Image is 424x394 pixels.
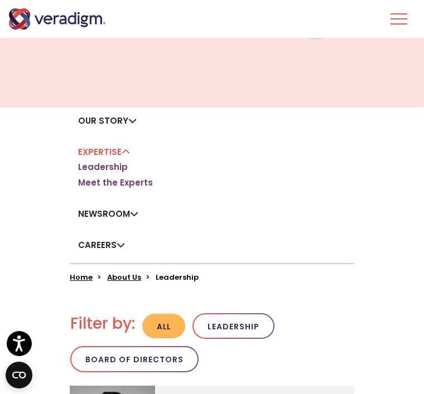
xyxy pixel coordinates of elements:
a: Meet the Experts [78,177,153,188]
a: Expertise [78,146,130,158]
a: Leadership [78,162,128,173]
iframe: Drift Chat Widget [210,314,411,381]
a: Careers [78,239,125,251]
button: Leadership [192,313,274,339]
button: Open CMP widget [6,362,32,388]
button: Toggle Navigation Menu [391,4,407,33]
h2: Filter by: [70,314,135,333]
a: Home [70,272,93,283]
a: Newsroom [78,208,138,220]
a: About Us [107,272,141,283]
button: Board of Directors [70,346,199,372]
a: Our Story [78,115,137,127]
img: Veradigm logo [8,8,106,30]
button: All [142,314,185,339]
